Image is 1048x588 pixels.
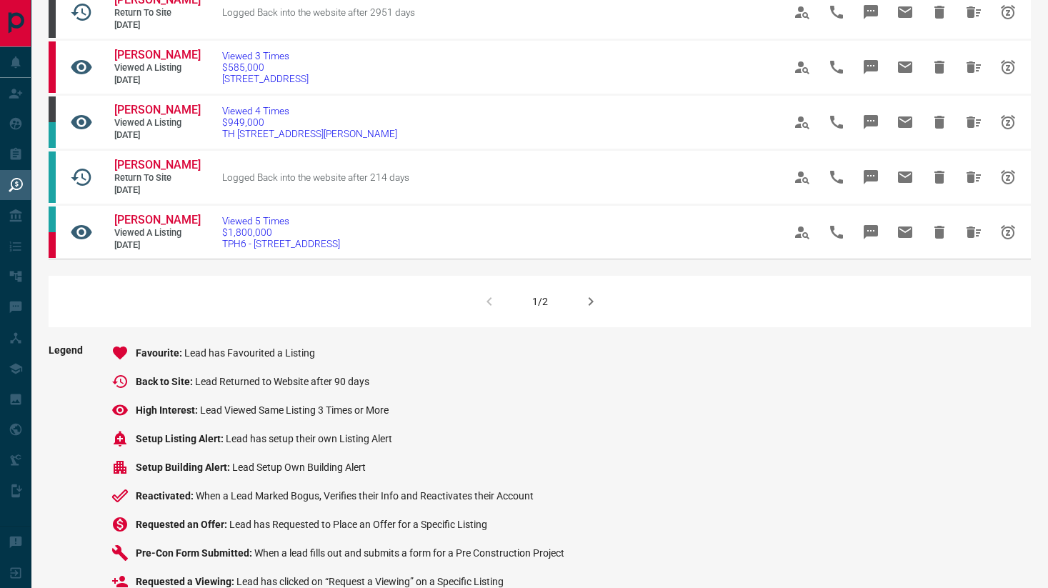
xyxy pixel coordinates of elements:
[991,50,1025,84] span: Snooze
[114,48,201,61] span: [PERSON_NAME]
[114,103,200,118] a: [PERSON_NAME]
[114,129,200,141] span: [DATE]
[232,462,366,473] span: Lead Setup Own Building Alert
[922,50,957,84] span: Hide
[854,50,888,84] span: Message
[991,160,1025,194] span: Snooze
[114,158,201,171] span: [PERSON_NAME]
[49,232,56,258] div: property.ca
[229,519,487,530] span: Lead has Requested to Place an Offer for a Specific Listing
[991,105,1025,139] span: Snooze
[888,50,922,84] span: Email
[785,160,819,194] span: View Profile
[819,50,854,84] span: Call
[136,376,195,387] span: Back to Site
[222,171,409,183] span: Logged Back into the website after 214 days
[222,73,309,84] span: [STREET_ADDRESS]
[785,105,819,139] span: View Profile
[114,213,201,226] span: [PERSON_NAME]
[888,105,922,139] span: Email
[888,160,922,194] span: Email
[532,296,548,307] div: 1/2
[222,50,309,84] a: Viewed 3 Times$585,000[STREET_ADDRESS]
[114,103,201,116] span: [PERSON_NAME]
[114,48,200,63] a: [PERSON_NAME]
[222,226,340,238] span: $1,800,000
[195,376,369,387] span: Lead Returned to Website after 90 days
[184,347,315,359] span: Lead has Favourited a Listing
[854,215,888,249] span: Message
[114,74,200,86] span: [DATE]
[222,238,340,249] span: TPH6 - [STREET_ADDRESS]
[854,160,888,194] span: Message
[114,158,200,173] a: [PERSON_NAME]
[819,105,854,139] span: Call
[922,105,957,139] span: Hide
[136,347,184,359] span: Favourite
[236,576,504,587] span: Lead has clicked on “Request a Viewing” on a Specific Listing
[991,215,1025,249] span: Snooze
[222,116,397,128] span: $949,000
[254,547,564,559] span: When a lead fills out and submits a form for a Pre Construction Project
[222,215,340,249] a: Viewed 5 Times$1,800,000TPH6 - [STREET_ADDRESS]
[957,160,991,194] span: Hide All from Marsha Fouks
[136,519,229,530] span: Requested an Offer
[222,105,397,139] a: Viewed 4 Times$949,000TH [STREET_ADDRESS][PERSON_NAME]
[49,41,56,93] div: property.ca
[136,490,196,502] span: Reactivated
[114,172,200,184] span: Return to Site
[200,404,389,416] span: Lead Viewed Same Listing 3 Times or More
[136,547,254,559] span: Pre-Con Form Submitted
[785,215,819,249] span: View Profile
[819,160,854,194] span: Call
[136,462,232,473] span: Setup Building Alert
[222,6,415,18] span: Logged Back into the website after 2951 days
[226,433,392,444] span: Lead has setup their own Listing Alert
[819,215,854,249] span: Call
[114,117,200,129] span: Viewed a Listing
[785,50,819,84] span: View Profile
[222,105,397,116] span: Viewed 4 Times
[114,184,200,196] span: [DATE]
[222,128,397,139] span: TH [STREET_ADDRESS][PERSON_NAME]
[957,105,991,139] span: Hide All from Andrea Holmes
[114,227,200,239] span: Viewed a Listing
[196,490,534,502] span: When a Lead Marked Bogus, Verifies their Info and Reactivates their Account
[957,50,991,84] span: Hide All from Debbie Smalwood
[222,215,340,226] span: Viewed 5 Times
[222,61,309,73] span: $585,000
[49,96,56,122] div: mrloft.ca
[114,19,200,31] span: [DATE]
[136,576,236,587] span: Requested a Viewing
[49,151,56,203] div: condos.ca
[854,105,888,139] span: Message
[957,215,991,249] span: Hide All from Dinaz Dadyburjor
[114,62,200,74] span: Viewed a Listing
[922,215,957,249] span: Hide
[922,160,957,194] span: Hide
[136,404,200,416] span: High Interest
[49,206,56,232] div: condos.ca
[49,122,56,148] div: condos.ca
[888,215,922,249] span: Email
[114,7,200,19] span: Return to Site
[222,50,309,61] span: Viewed 3 Times
[114,213,200,228] a: [PERSON_NAME]
[114,239,200,251] span: [DATE]
[136,433,226,444] span: Setup Listing Alert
